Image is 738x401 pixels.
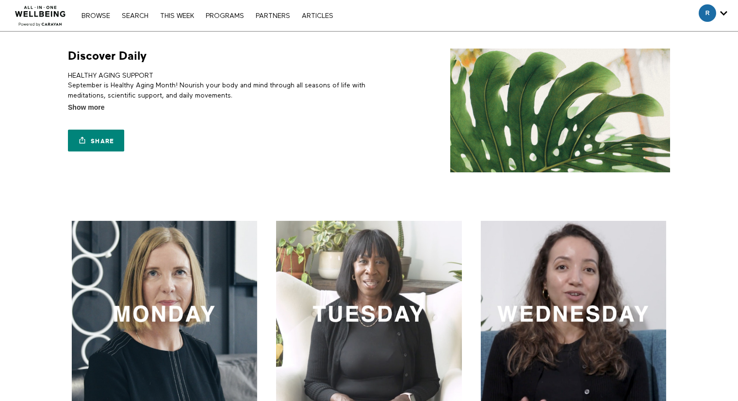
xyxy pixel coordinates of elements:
a: Share [68,130,124,151]
a: PARTNERS [251,13,295,19]
a: PROGRAMS [201,13,249,19]
h1: Discover Daily [68,49,147,64]
a: Search [117,13,153,19]
nav: Primary [77,11,338,20]
img: Discover Daily [450,49,670,172]
a: ARTICLES [297,13,338,19]
p: HEALTHY AGING SUPPORT September is Healthy Aging Month! Nourish your body and mind through all se... [68,71,365,100]
span: Show more [68,102,104,113]
a: THIS WEEK [155,13,199,19]
a: Browse [77,13,115,19]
